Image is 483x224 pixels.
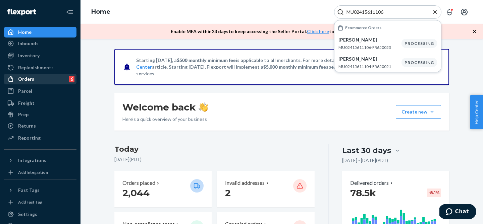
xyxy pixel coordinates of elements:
[18,135,41,141] div: Reporting
[18,211,37,218] div: Settings
[91,8,110,15] a: Home
[4,155,76,166] button: Integrations
[18,100,35,106] div: Freight
[401,39,437,48] div: PROCESSING
[338,64,401,69] p: MU02415611104-FR650021
[86,2,116,22] ol: breadcrumbs
[350,187,376,199] span: 78.5k
[18,88,32,94] div: Parcel
[18,52,40,59] div: Inventory
[4,62,76,73] a: Replenishments
[122,116,208,123] p: Here’s a quick overview of your business
[225,179,265,187] p: Invalid addresses
[18,40,39,47] div: Inbounds
[4,168,76,176] a: Add Integration
[4,38,76,49] a: Inbounds
[4,185,76,196] button: Fast Tags
[439,204,476,221] iframe: Opens a widget where you can chat to one of our agents
[470,95,483,129] button: Help Center
[4,133,76,143] a: Reporting
[122,101,208,113] h1: Welcome back
[63,5,76,19] button: Close Navigation
[458,5,471,19] button: Open account menu
[136,57,426,77] p: Starting [DATE], a is applicable to all merchants. For more details, please refer to this article...
[122,187,150,199] span: 2,044
[344,9,426,15] input: Search Input
[171,28,386,35] p: Enable MFA within 23 days to keep accessing the Seller Portal. to setup now. .
[307,28,329,34] a: Click here
[338,56,401,62] p: [PERSON_NAME]
[114,156,315,163] p: [DATE] ( PDT )
[18,76,34,82] div: Orders
[199,102,208,112] img: hand-wave emoji
[4,98,76,108] a: Freight
[345,25,381,30] h6: Ecommerce Orders
[18,123,36,129] div: Returns
[4,50,76,61] a: Inventory
[114,171,212,207] button: Orders placed 2,044
[263,64,326,70] span: $5,000 monthly minimum fee
[122,179,155,187] p: Orders placed
[217,171,314,207] button: Invalid addresses 2
[432,9,438,16] button: Close Search
[337,9,344,15] svg: Search Icon
[4,74,76,84] a: Orders6
[69,76,74,82] div: 6
[18,64,54,71] div: Replenishments
[18,187,40,194] div: Fast Tags
[7,9,36,15] img: Flexport logo
[4,27,76,38] a: Home
[342,145,391,156] div: Last 30 days
[18,157,46,164] div: Integrations
[4,209,76,220] a: Settings
[396,105,441,119] button: Create new
[338,45,401,50] p: MU02415611106-FR650023
[4,198,76,206] a: Add Fast Tag
[18,199,42,205] div: Add Fast Tag
[401,58,437,67] div: PROCESSING
[4,109,76,120] a: Prep
[177,57,236,63] span: $500 monthly minimum fee
[225,187,231,199] span: 2
[338,36,401,43] p: [PERSON_NAME]
[18,111,29,118] div: Prep
[114,144,315,155] h3: Today
[350,179,394,187] button: Delivered orders
[4,86,76,96] a: Parcel
[18,169,48,175] div: Add Integration
[4,121,76,131] a: Returns
[427,189,441,197] div: -8.1 %
[443,5,456,19] button: Open notifications
[342,157,388,164] p: [DATE] - [DATE] ( PDT )
[18,29,32,35] div: Home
